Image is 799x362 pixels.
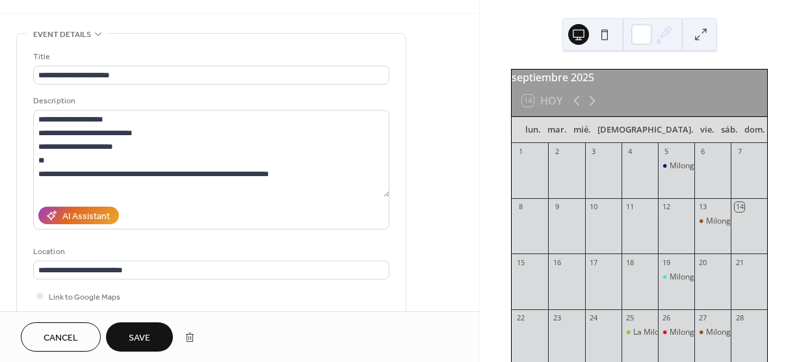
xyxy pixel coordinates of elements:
[625,313,635,323] div: 25
[698,257,708,267] div: 20
[658,272,694,283] div: Milonga de Guardia La Buenos Aires
[589,147,599,157] div: 3
[735,147,744,157] div: 7
[594,117,697,143] div: [DEMOGRAPHIC_DATA].
[718,117,741,143] div: sáb.
[694,216,731,227] div: Milonga La Baldosita
[570,117,594,143] div: mié.
[694,327,731,338] div: Milonga La Baldosita
[33,94,387,108] div: Description
[662,313,672,323] div: 26
[552,313,562,323] div: 23
[552,202,562,212] div: 9
[129,331,150,345] span: Save
[662,147,672,157] div: 5
[625,202,635,212] div: 11
[658,327,694,338] div: Milonga La Barriada
[622,327,658,338] div: La Milonga de la Placita
[670,161,752,172] div: Milonga A les Amigues
[633,327,718,338] div: La Milonga de la Placita
[522,117,544,143] div: lun.
[658,161,694,172] div: Milonga A les Amigues
[544,117,570,143] div: mar.
[698,313,708,323] div: 27
[21,322,101,352] button: Cancel
[38,207,119,224] button: AI Assistant
[706,216,781,227] div: Milonga La Baldosita
[662,202,672,212] div: 12
[516,257,525,267] div: 15
[741,117,768,143] div: dom.
[552,257,562,267] div: 16
[106,322,173,352] button: Save
[552,147,562,157] div: 2
[589,202,599,212] div: 10
[625,257,635,267] div: 18
[625,147,635,157] div: 4
[516,313,525,323] div: 22
[33,245,387,259] div: Location
[512,70,767,85] div: septiembre 2025
[735,257,744,267] div: 21
[706,327,781,338] div: Milonga La Baldosita
[516,202,525,212] div: 8
[589,313,599,323] div: 24
[516,147,525,157] div: 1
[670,327,743,338] div: Milonga La Barriada
[735,202,744,212] div: 14
[44,331,78,345] span: Cancel
[33,28,91,42] span: Event details
[698,147,708,157] div: 6
[697,117,718,143] div: vie.
[62,210,110,224] div: AI Assistant
[735,313,744,323] div: 28
[698,202,708,212] div: 13
[589,257,599,267] div: 17
[49,291,120,304] span: Link to Google Maps
[662,257,672,267] div: 19
[33,50,387,64] div: Title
